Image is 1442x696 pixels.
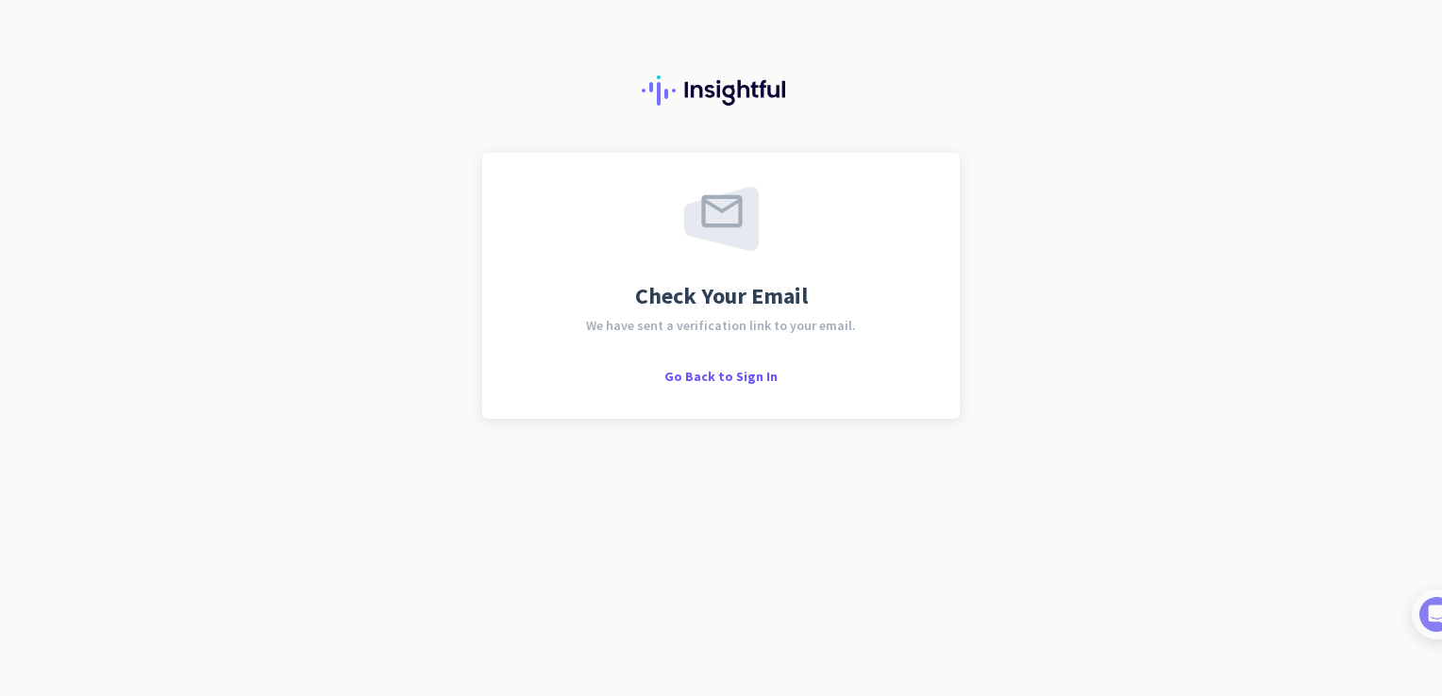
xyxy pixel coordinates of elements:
[664,368,778,385] span: Go Back to Sign In
[684,187,759,251] img: email-sent
[586,319,856,332] span: We have sent a verification link to your email.
[635,285,808,307] span: Check Your Email
[642,75,800,106] img: Insightful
